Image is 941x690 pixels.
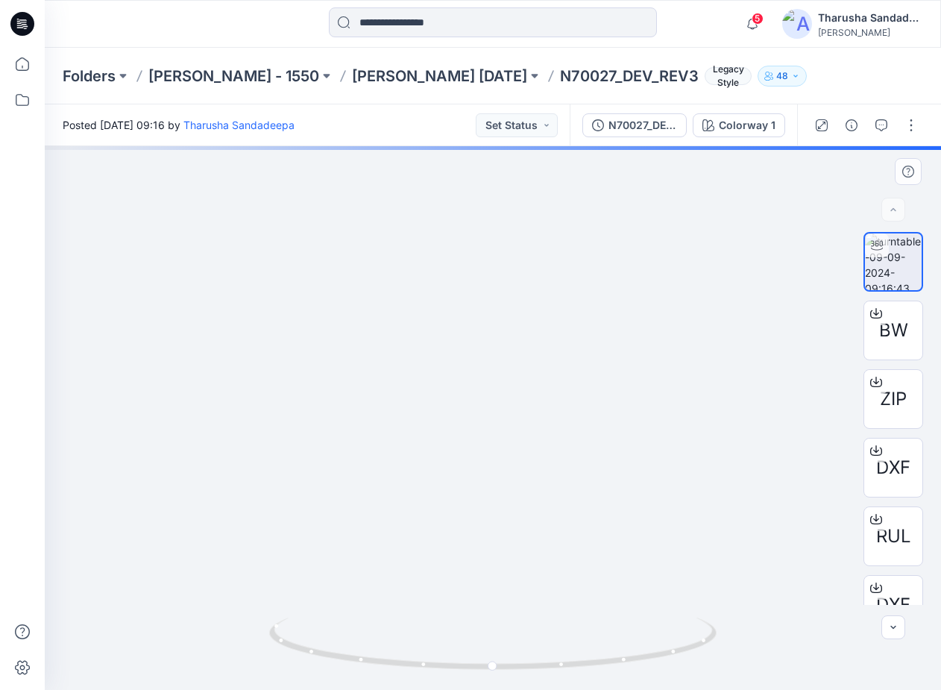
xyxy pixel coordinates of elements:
a: Folders [63,66,116,87]
div: [PERSON_NAME] [818,27,922,38]
span: Legacy Style [705,67,752,85]
div: Colorway 1 [719,117,775,134]
span: BW [879,317,908,344]
span: RUL [876,523,911,550]
button: Details [840,113,863,137]
div: N70027_DEV_REV3 [608,117,677,134]
span: 5 [752,13,764,25]
button: Legacy Style [699,66,752,87]
span: DXF [876,592,910,618]
div: Tharusha Sandadeepa [818,9,922,27]
p: 48 [776,68,788,84]
a: Tharusha Sandadeepa [183,119,295,131]
a: [PERSON_NAME] [DATE] [352,66,527,87]
span: Posted [DATE] 09:16 by [63,117,295,133]
button: Colorway 1 [693,113,785,137]
a: [PERSON_NAME] - 1550 [148,66,319,87]
span: DXF [876,454,910,481]
p: N70027_DEV_REV3 [560,66,699,87]
button: N70027_DEV_REV3 [582,113,687,137]
img: turntable-09-09-2024-09:16:43 [865,233,922,290]
button: 48 [758,66,807,87]
span: ZIP [880,386,907,413]
img: avatar [782,9,812,39]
